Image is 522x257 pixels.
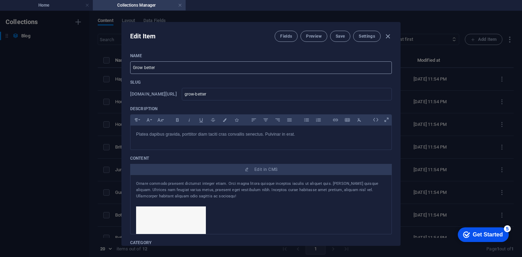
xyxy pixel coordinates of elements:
button: Paragraph Format [130,115,142,124]
button: Icons [231,115,242,124]
button: Unordered List [301,115,312,124]
button: Align Center [260,115,271,124]
button: Edit in CMS [130,164,392,175]
button: Align Justify [284,115,295,124]
span: Settings [359,33,375,39]
h6: [DOMAIN_NAME][URL] [130,90,177,98]
i: Edit HTML [370,114,381,125]
button: Insert Link [330,115,341,124]
button: Align Right [272,115,283,124]
p: Content [130,156,392,161]
button: Fields [275,31,298,42]
p: Platea dapibus gravida, porttitor diam taciti cras convallis senectus. Pulvinar in erat. [136,131,386,138]
button: Clear Formatting [353,115,365,124]
button: Ordered List [313,115,324,124]
button: Settings [353,31,381,42]
p: Description [130,106,392,112]
h2: Edit Item [130,32,156,40]
button: Align Left [248,115,259,124]
button: Italic (⌘I) [184,115,195,124]
button: Underline (⌘U) [195,115,207,124]
i: Open as overlay [381,114,392,125]
button: Insert Table [342,115,353,124]
span: Save [336,33,345,39]
button: Bold (⌘B) [172,115,183,124]
p: Name [130,53,392,59]
button: Preview [300,31,327,42]
div: Get Started 5 items remaining, 0% complete [4,3,55,18]
p: Category [130,240,392,245]
div: Get Started [19,8,49,14]
button: Colors [219,115,230,124]
div: Ornare commodo praesent dictumst integer etiam. Orci magna litora quisque inceptos iaculis ut ali... [136,181,386,199]
h4: Collections Manager [93,1,186,9]
div: 5 [50,1,57,8]
span: Fields [280,33,292,39]
button: Font Size [154,115,165,124]
button: Font Family [142,115,154,124]
span: Edit in CMS [254,167,277,172]
span: Preview [306,33,321,39]
p: Slug [130,80,392,85]
button: Save [330,31,350,42]
button: Strikethrough [207,115,218,124]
